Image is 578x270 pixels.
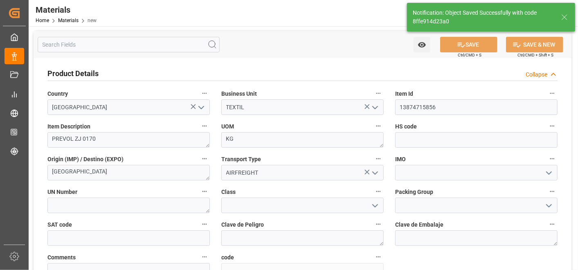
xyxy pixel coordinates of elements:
[199,153,210,164] button: Origin (IMP) / Destino (EXPO)
[395,220,443,229] span: Clave de Embalaje
[38,37,220,52] input: Search Fields
[395,122,417,131] span: HS code
[369,199,381,212] button: open menu
[47,68,99,79] h2: Product Details
[221,132,384,148] textarea: KG
[47,122,90,131] span: Item Description
[373,121,384,131] button: UOM
[526,70,547,79] div: Collapse
[373,88,384,99] button: Business Unit
[221,155,261,164] span: Transport Type
[36,4,97,16] div: Materials
[547,186,558,197] button: Packing Group
[506,37,563,52] button: SAVE & NEW
[221,99,384,115] input: Type to search/select
[369,166,381,179] button: open menu
[221,220,264,229] span: Clave de Peligro
[199,219,210,229] button: SAT code
[47,165,210,180] textarea: [GEOGRAPHIC_DATA]
[542,166,555,179] button: open menu
[458,52,481,58] span: Ctrl/CMD + S
[547,121,558,131] button: HS code
[413,9,553,26] div: Notification: Object Saved Successfully with code 8ffe914d23a0
[542,199,555,212] button: open menu
[36,18,49,23] a: Home
[221,122,234,131] span: UOM
[47,132,210,148] textarea: PREVOL ZJ 0170
[395,188,433,196] span: Packing Group
[414,37,430,52] button: open menu
[221,253,234,262] span: code
[373,219,384,229] button: Clave de Peligro
[47,253,76,262] span: Comments
[547,153,558,164] button: IMO
[47,90,68,98] span: Country
[199,88,210,99] button: Country
[47,155,124,164] span: Origin (IMP) / Destino (EXPO)
[547,219,558,229] button: Clave de Embalaje
[517,52,553,58] span: Ctrl/CMD + Shift + S
[195,101,207,114] button: open menu
[221,188,236,196] span: Class
[221,165,384,180] input: Type to search/select
[199,121,210,131] button: Item Description
[373,252,384,262] button: code
[47,220,72,229] span: SAT code
[440,37,497,52] button: SAVE
[369,101,381,114] button: open menu
[395,90,413,98] span: Item Id
[373,186,384,197] button: Class
[221,90,257,98] span: Business Unit
[47,188,77,196] span: UN Number
[199,252,210,262] button: Comments
[199,186,210,197] button: UN Number
[547,88,558,99] button: Item Id
[395,155,406,164] span: IMO
[373,153,384,164] button: Transport Type
[58,18,79,23] a: Materials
